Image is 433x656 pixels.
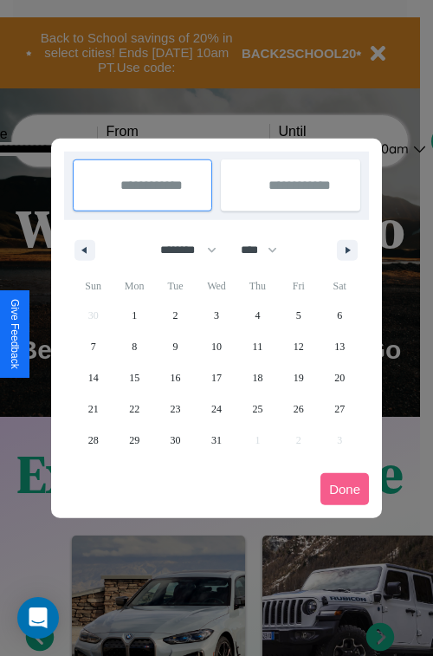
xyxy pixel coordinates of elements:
[211,362,222,393] span: 17
[211,393,222,425] span: 24
[196,362,236,393] button: 17
[337,300,342,331] span: 6
[155,425,196,456] button: 30
[173,331,178,362] span: 9
[255,300,260,331] span: 4
[294,393,304,425] span: 26
[237,300,278,331] button: 4
[253,331,263,362] span: 11
[278,272,319,300] span: Fri
[171,425,181,456] span: 30
[73,393,113,425] button: 21
[252,393,262,425] span: 25
[237,272,278,300] span: Thu
[320,393,360,425] button: 27
[132,331,137,362] span: 8
[113,331,154,362] button: 8
[73,331,113,362] button: 7
[196,300,236,331] button: 3
[237,393,278,425] button: 25
[132,300,137,331] span: 1
[88,425,99,456] span: 28
[296,300,301,331] span: 5
[278,393,319,425] button: 26
[113,362,154,393] button: 15
[91,331,96,362] span: 7
[278,300,319,331] button: 5
[334,393,345,425] span: 27
[113,393,154,425] button: 22
[155,362,196,393] button: 16
[294,362,304,393] span: 19
[88,362,99,393] span: 14
[334,331,345,362] span: 13
[155,300,196,331] button: 2
[278,331,319,362] button: 12
[129,425,139,456] span: 29
[237,331,278,362] button: 11
[173,300,178,331] span: 2
[252,362,262,393] span: 18
[294,331,304,362] span: 12
[73,362,113,393] button: 14
[320,300,360,331] button: 6
[155,331,196,362] button: 9
[320,362,360,393] button: 20
[320,331,360,362] button: 13
[278,362,319,393] button: 19
[320,473,369,505] button: Done
[196,393,236,425] button: 24
[334,362,345,393] span: 20
[196,331,236,362] button: 10
[113,425,154,456] button: 29
[320,272,360,300] span: Sat
[17,597,59,639] div: Open Intercom Messenger
[129,362,139,393] span: 15
[237,362,278,393] button: 18
[171,393,181,425] span: 23
[211,425,222,456] span: 31
[88,393,99,425] span: 21
[155,272,196,300] span: Tue
[196,425,236,456] button: 31
[73,425,113,456] button: 28
[196,272,236,300] span: Wed
[9,299,21,369] div: Give Feedback
[113,272,154,300] span: Mon
[214,300,219,331] span: 3
[113,300,154,331] button: 1
[211,331,222,362] span: 10
[155,393,196,425] button: 23
[129,393,139,425] span: 22
[73,272,113,300] span: Sun
[171,362,181,393] span: 16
